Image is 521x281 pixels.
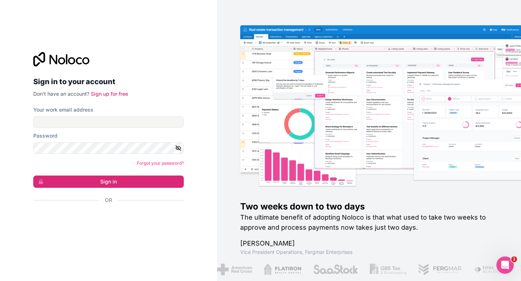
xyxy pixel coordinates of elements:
h1: [PERSON_NAME] [240,238,498,248]
iframe: Intercom live chat [496,256,514,274]
img: /assets/flatiron-C8eUkumj.png [264,264,301,275]
img: /assets/american-red-cross-BAupjrZR.png [217,264,252,275]
iframe: Sign in with Google Button [30,212,182,228]
label: Your work email address [33,106,93,113]
h2: Sign in to your account [33,75,184,88]
button: Sign in [33,176,184,188]
h1: Two weeks down to two days [240,201,498,212]
input: Password [33,142,184,154]
h1: Vice President Operations , Fergmar Enterprises [240,248,498,256]
label: Password [33,132,58,139]
span: Or [105,196,112,204]
img: /assets/fiera-fwj2N5v4.png [474,264,508,275]
a: Sign up for free [91,91,128,97]
input: Email address [33,116,184,128]
h2: The ultimate benefit of adopting Noloco is that what used to take two weeks to approve and proces... [240,212,498,233]
span: Don't have an account? [33,91,89,97]
span: 1 [511,256,517,262]
img: /assets/gbstax-C-GtDUiK.png [370,264,407,275]
img: /assets/fergmar-CudnrXN5.png [418,264,462,275]
img: /assets/saastock-C6Zbiodz.png [313,264,358,275]
a: Forgot your password? [137,160,184,166]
